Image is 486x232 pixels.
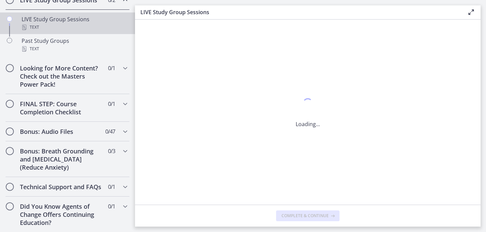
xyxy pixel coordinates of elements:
[108,100,115,108] span: 0 / 1
[20,147,102,171] h2: Bonus: Breath Grounding and [MEDICAL_DATA] (Reduce Anxiety)
[108,202,115,210] span: 0 / 1
[140,8,456,16] h3: LIVE Study Group Sessions
[20,64,102,88] h2: Looking for More Content? Check out the Masters Power Pack!
[108,64,115,72] span: 0 / 1
[20,127,102,136] h2: Bonus: Audio Files
[105,127,115,136] span: 0 / 47
[276,210,340,221] button: Complete & continue
[296,120,320,128] p: Loading...
[22,15,127,31] div: LIVE Study Group Sessions
[22,23,127,31] div: Text
[108,147,115,155] span: 0 / 3
[281,213,329,219] span: Complete & continue
[20,183,102,191] h2: Technical Support and FAQs
[296,96,320,112] div: 1
[22,45,127,53] div: Text
[20,100,102,116] h2: FINAL STEP: Course Completion Checklist
[22,37,127,53] div: Past Study Groups
[108,183,115,191] span: 0 / 1
[20,202,102,227] h2: Did You Know Agents of Change Offers Continuing Education?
